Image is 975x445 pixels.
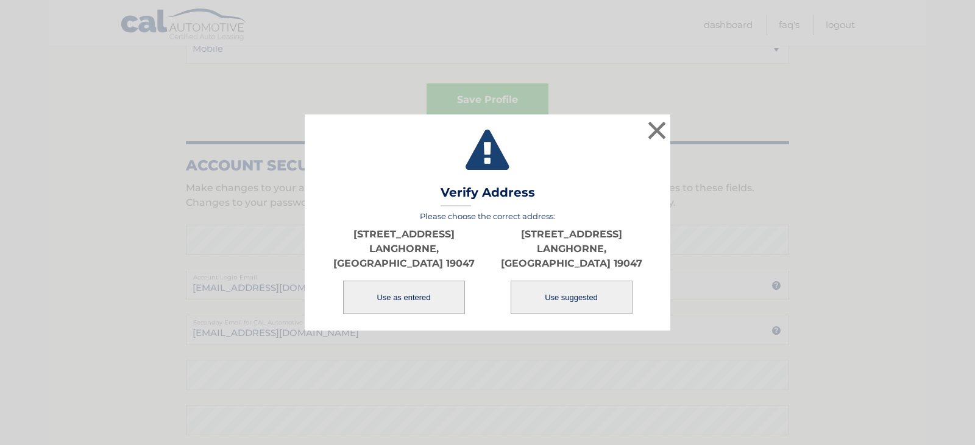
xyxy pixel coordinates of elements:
[487,227,655,271] p: [STREET_ADDRESS] LANGHORNE, [GEOGRAPHIC_DATA] 19047
[441,185,535,206] h3: Verify Address
[645,118,669,142] button: ×
[320,211,655,315] div: Please choose the correct address:
[343,281,465,314] button: Use as entered
[511,281,633,314] button: Use suggested
[320,227,487,271] p: [STREET_ADDRESS] LANGHORNE, [GEOGRAPHIC_DATA] 19047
